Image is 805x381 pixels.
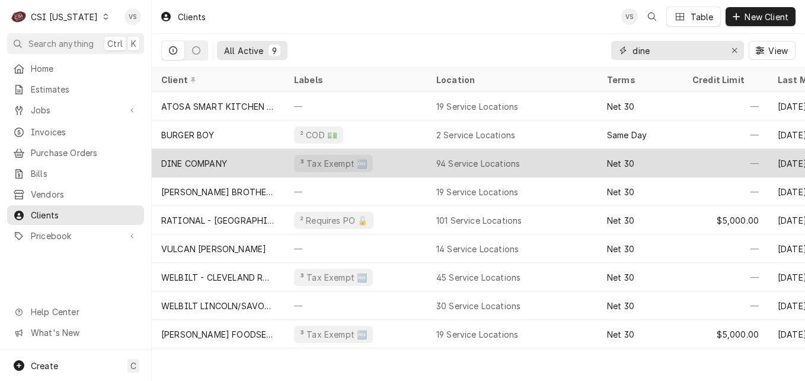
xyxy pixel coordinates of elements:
[683,120,768,149] div: —
[726,7,796,26] button: New Client
[161,186,275,198] div: [PERSON_NAME] BROTHERS COFFEE
[766,45,790,57] span: View
[131,37,136,50] span: K
[7,205,144,225] a: Clients
[632,41,721,60] input: Keyword search
[31,11,98,23] div: CSI [US_STATE]
[31,104,120,116] span: Jobs
[31,230,120,242] span: Pricebook
[299,328,368,341] div: ³ Tax Exempt 🆓
[299,157,368,170] div: ³ Tax Exempt 🆓
[436,129,515,141] div: 2 Service Locations
[683,320,768,348] div: $5,000.00
[7,323,144,342] a: Go to What's New
[31,62,138,75] span: Home
[7,226,144,246] a: Go to Pricebook
[161,271,275,284] div: WELBILT - CLEVELAND RANGE
[161,100,275,113] div: ATOSA SMART KITCHEN SERVICE
[607,328,634,341] div: Net 30
[31,326,137,339] span: What's New
[7,302,144,322] a: Go to Help Center
[436,74,588,86] div: Location
[436,186,518,198] div: 19 Service Locations
[28,37,94,50] span: Search anything
[31,361,58,371] span: Create
[436,214,522,227] div: 101 Service Locations
[436,300,520,312] div: 30 Service Locations
[11,8,27,25] div: C
[31,209,138,221] span: Clients
[31,167,138,180] span: Bills
[621,8,638,25] div: Vicky Stuesse's Avatar
[299,129,338,141] div: ² COD 💵
[107,37,123,50] span: Ctrl
[130,360,136,372] span: C
[299,214,369,227] div: ² Requires PO 🔓
[607,186,634,198] div: Net 30
[436,243,519,255] div: 14 Service Locations
[436,328,518,341] div: 19 Service Locations
[7,33,144,54] button: Search anythingCtrlK
[607,214,634,227] div: Net 30
[31,126,138,138] span: Invoices
[643,7,662,26] button: Open search
[607,271,634,284] div: Net 30
[683,234,768,263] div: —
[7,185,144,204] a: Vendors
[11,8,27,25] div: CSI Kentucky's Avatar
[683,263,768,291] div: —
[691,11,714,23] div: Table
[161,300,275,312] div: WELBILT LINCOLN/SAVORY/MERCO
[31,188,138,201] span: Vendors
[299,271,368,284] div: ³ Tax Exempt 🆓
[161,129,215,141] div: BURGER BOY
[436,271,520,284] div: 45 Service Locations
[683,177,768,206] div: —
[161,74,273,86] div: Client
[607,300,634,312] div: Net 30
[161,157,227,170] div: DINE COMPANY
[161,243,266,255] div: VULCAN [PERSON_NAME]
[31,83,138,96] span: Estimates
[692,74,756,86] div: Credit Limit
[124,8,141,25] div: VS
[285,291,427,320] div: —
[31,306,137,318] span: Help Center
[607,74,671,86] div: Terms
[7,122,144,142] a: Invoices
[7,164,144,183] a: Bills
[161,328,275,341] div: [PERSON_NAME] FOODSERVICE
[749,41,796,60] button: View
[7,100,144,120] a: Go to Jobs
[31,147,138,159] span: Purchase Orders
[607,157,634,170] div: Net 30
[683,291,768,320] div: —
[607,129,647,141] div: Same Day
[7,59,144,78] a: Home
[224,45,264,57] div: All Active
[271,45,278,57] div: 9
[124,8,141,25] div: Vicky Stuesse's Avatar
[7,80,144,99] a: Estimates
[607,100,634,113] div: Net 30
[285,92,427,120] div: —
[294,74,417,86] div: Labels
[742,11,791,23] span: New Client
[436,157,520,170] div: 94 Service Locations
[683,206,768,234] div: $5,000.00
[607,243,634,255] div: Net 30
[285,234,427,263] div: —
[7,143,144,163] a: Purchase Orders
[725,41,744,60] button: Erase input
[683,149,768,177] div: —
[285,177,427,206] div: —
[621,8,638,25] div: VS
[161,214,275,227] div: RATIONAL - [GEOGRAPHIC_DATA]
[436,100,518,113] div: 19 Service Locations
[683,92,768,120] div: —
